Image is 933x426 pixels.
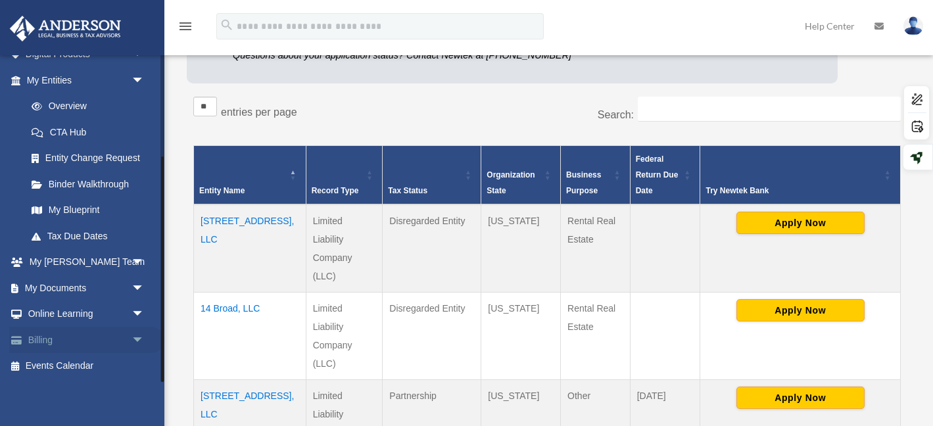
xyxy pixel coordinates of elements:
[220,18,234,32] i: search
[178,23,193,34] a: menu
[306,204,383,293] td: Limited Liability Company (LLC)
[736,299,865,321] button: Apply Now
[18,171,158,197] a: Binder Walkthrough
[18,197,158,224] a: My Blueprint
[388,186,427,195] span: Tax Status
[194,204,306,293] td: [STREET_ADDRESS], LLC
[561,145,631,204] th: Business Purpose: Activate to sort
[561,292,631,379] td: Rental Real Estate
[18,145,158,172] a: Entity Change Request
[481,292,561,379] td: [US_STATE]
[9,327,164,353] a: Billingarrow_drop_down
[383,204,481,293] td: Disregarded Entity
[194,145,306,204] th: Entity Name: Activate to invert sorting
[566,170,601,195] span: Business Purpose
[9,67,158,93] a: My Entitiesarrow_drop_down
[561,204,631,293] td: Rental Real Estate
[736,212,865,234] button: Apply Now
[9,353,164,379] a: Events Calendar
[132,67,158,94] span: arrow_drop_down
[481,204,561,293] td: [US_STATE]
[221,106,297,118] label: entries per page
[18,119,158,145] a: CTA Hub
[9,275,164,301] a: My Documentsarrow_drop_down
[6,16,125,41] img: Anderson Advisors Platinum Portal
[636,154,679,195] span: Federal Return Due Date
[9,249,164,275] a: My [PERSON_NAME] Teamarrow_drop_down
[132,275,158,302] span: arrow_drop_down
[700,145,901,204] th: Try Newtek Bank : Activate to sort
[706,183,880,199] div: Try Newtek Bank
[306,145,383,204] th: Record Type: Activate to sort
[132,327,158,354] span: arrow_drop_down
[312,186,359,195] span: Record Type
[481,145,561,204] th: Organization State: Activate to sort
[9,301,164,327] a: Online Learningarrow_drop_down
[178,18,193,34] i: menu
[736,387,865,409] button: Apply Now
[383,145,481,204] th: Tax Status: Activate to sort
[194,292,306,379] td: 14 Broad, LLC
[630,145,700,204] th: Federal Return Due Date: Activate to sort
[306,292,383,379] td: Limited Liability Company (LLC)
[199,186,245,195] span: Entity Name
[487,170,535,195] span: Organization State
[18,223,158,249] a: Tax Due Dates
[903,16,923,35] img: User Pic
[383,292,481,379] td: Disregarded Entity
[132,301,158,328] span: arrow_drop_down
[18,93,151,120] a: Overview
[598,109,634,120] label: Search:
[132,249,158,276] span: arrow_drop_down
[233,47,634,64] p: Questions about your application status? Contact Newtek at [PHONE_NUMBER]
